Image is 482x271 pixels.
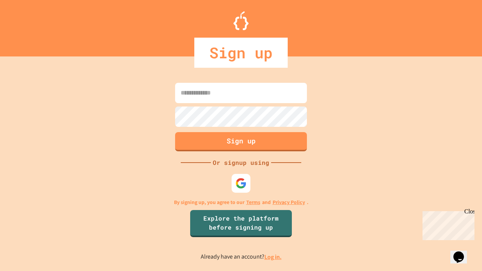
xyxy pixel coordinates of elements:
[233,11,249,30] img: Logo.svg
[246,198,260,206] a: Terms
[273,198,305,206] a: Privacy Policy
[190,210,292,237] a: Explore the platform before signing up
[175,132,307,151] button: Sign up
[174,198,308,206] p: By signing up, you agree to our and .
[235,178,247,189] img: google-icon.svg
[194,38,288,68] div: Sign up
[419,208,474,240] iframe: chat widget
[264,253,282,261] a: Log in.
[211,158,271,167] div: Or signup using
[3,3,52,48] div: Chat with us now!Close
[450,241,474,263] iframe: chat widget
[201,252,282,262] p: Already have an account?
